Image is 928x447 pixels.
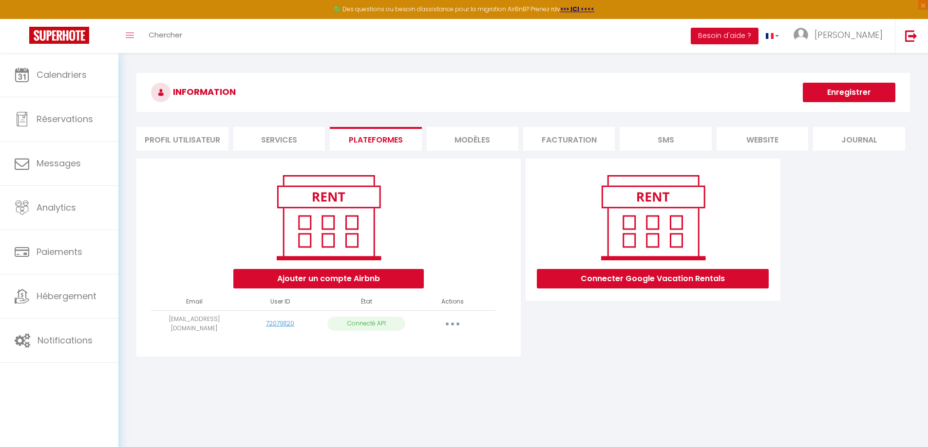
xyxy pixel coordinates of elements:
button: Enregistrer [803,83,895,102]
a: ... [PERSON_NAME] [786,19,895,53]
th: État [323,293,410,310]
th: Actions [409,293,495,310]
li: Journal [813,127,905,151]
span: Chercher [149,30,182,40]
img: rent.png [591,171,715,264]
a: 720791120 [266,319,294,327]
span: Réservations [37,113,93,125]
img: rent.png [266,171,391,264]
span: Paiements [37,246,82,258]
button: Ajouter un compte Airbnb [233,269,424,288]
li: Plateformes [330,127,421,151]
li: Facturation [523,127,615,151]
p: Connecté API [327,317,406,331]
a: >>> ICI <<<< [560,5,594,13]
span: Messages [37,157,81,169]
td: [EMAIL_ADDRESS][DOMAIN_NAME] [151,310,237,337]
li: Services [233,127,325,151]
li: MODÈLES [427,127,518,151]
span: Analytics [37,201,76,214]
img: logout [905,30,917,42]
span: Hébergement [37,290,96,302]
a: Chercher [141,19,189,53]
img: Super Booking [29,27,89,44]
th: Email [151,293,237,310]
li: website [717,127,808,151]
span: Calendriers [37,69,87,81]
h3: INFORMATION [136,73,910,112]
button: Connecter Google Vacation Rentals [537,269,769,288]
li: Profil Utilisateur [136,127,228,151]
span: [PERSON_NAME] [814,29,883,41]
th: User ID [237,293,323,310]
span: Notifications [38,334,93,346]
img: ... [794,28,808,42]
li: SMS [620,127,711,151]
button: Besoin d'aide ? [691,28,758,44]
